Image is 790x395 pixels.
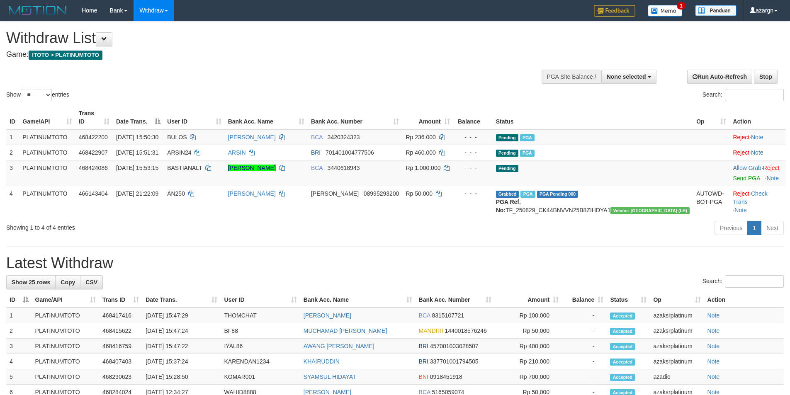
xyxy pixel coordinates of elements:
span: Vendor URL: https://dashboard.q2checkout.com/secure [610,207,690,214]
span: Marked by azaksrplatinum [520,191,535,198]
label: Search: [702,275,784,288]
th: Date Trans.: activate to sort column descending [113,106,164,129]
span: Copy 1440018576246 to clipboard [445,327,487,334]
a: Note [707,373,720,380]
span: Accepted [610,313,635,320]
a: [PERSON_NAME] [228,134,276,141]
a: Check Trans [733,190,767,205]
span: Copy 08995293200 to clipboard [364,190,399,197]
span: 468422200 [79,134,108,141]
td: 468407403 [99,354,142,369]
a: Reject [763,165,780,171]
td: 3 [6,339,32,354]
td: - [562,369,607,385]
h1: Latest Withdraw [6,255,784,271]
th: Trans ID: activate to sort column ascending [99,292,142,308]
span: 1 [677,2,685,10]
td: KARENDAN1234 [221,354,300,369]
td: 1 [6,308,32,323]
span: Pending [496,134,518,141]
div: - - - [457,164,489,172]
a: Note [707,358,720,365]
img: Feedback.jpg [594,5,635,17]
img: panduan.png [695,5,737,16]
td: 1 [6,129,19,145]
td: 3 [6,160,19,186]
span: [DATE] 21:22:09 [116,190,158,197]
span: Copy 0918451918 to clipboard [430,373,462,380]
td: 2 [6,145,19,160]
td: · [729,160,786,186]
a: CSV [80,275,103,289]
td: PLATINUMTOTO [32,339,99,354]
span: BCA [419,312,430,319]
td: PLATINUMTOTO [32,323,99,339]
td: · [729,129,786,145]
a: Reject [733,149,749,156]
th: Bank Acc. Name: activate to sort column ascending [300,292,416,308]
th: Status [493,106,693,129]
span: BULOS [167,134,187,141]
a: [PERSON_NAME] [228,190,276,197]
a: Copy [55,275,80,289]
span: ITOTO > PLATINUMTOTO [29,51,102,60]
td: 468417416 [99,308,142,323]
span: Rp 236.000 [406,134,435,141]
td: PLATINUMTOTO [19,160,75,186]
th: User ID: activate to sort column ascending [164,106,225,129]
span: BRI [419,358,428,365]
span: Copy 701401004777506 to clipboard [326,149,374,156]
th: Amount: activate to sort column ascending [402,106,453,129]
th: Balance [453,106,493,129]
td: 4 [6,186,19,218]
td: - [562,308,607,323]
a: SYAMSUL HIDAYAT [304,373,356,380]
span: [DATE] 15:50:30 [116,134,158,141]
td: - [562,354,607,369]
td: azadio [650,369,704,385]
td: IYAL86 [221,339,300,354]
td: PLATINUMTOTO [32,308,99,323]
span: BRI [311,149,321,156]
a: Reject [733,190,749,197]
span: [DATE] 15:53:15 [116,165,158,171]
span: None selected [607,73,646,80]
span: Marked by azaksrplatinum [520,150,535,157]
a: Run Auto-Refresh [687,70,752,84]
th: Game/API: activate to sort column ascending [19,106,75,129]
img: Button%20Memo.svg [648,5,683,17]
div: - - - [457,148,489,157]
td: - [562,339,607,354]
span: PGA Pending [537,191,579,198]
td: PLATINUMTOTO [19,129,75,145]
span: BCA [311,134,323,141]
span: Accepted [610,328,635,335]
td: BF88 [221,323,300,339]
a: [PERSON_NAME] [304,312,351,319]
span: Copy 8315107721 to clipboard [432,312,464,319]
div: Showing 1 to 4 of 4 entries [6,220,323,232]
span: Accepted [610,374,635,381]
a: Note [707,343,720,349]
th: Op: activate to sort column ascending [650,292,704,308]
label: Show entries [6,89,69,101]
td: Rp 400,000 [495,339,562,354]
td: [DATE] 15:37:24 [142,354,221,369]
td: THOMCHAT [221,308,300,323]
td: [DATE] 15:47:24 [142,323,221,339]
input: Search: [725,89,784,101]
div: - - - [457,189,489,198]
th: Game/API: activate to sort column ascending [32,292,99,308]
span: Copy 3440618943 to clipboard [328,165,360,171]
a: Previous [715,221,748,235]
span: BCA [311,165,323,171]
th: Action [704,292,784,308]
h1: Withdraw List [6,30,518,46]
span: Rp 1.000.000 [406,165,440,171]
span: Marked by azaksrplatinum [520,134,535,141]
td: 2 [6,323,32,339]
span: 466143404 [79,190,108,197]
span: Pending [496,150,518,157]
td: 468415622 [99,323,142,339]
span: [PERSON_NAME] [311,190,359,197]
